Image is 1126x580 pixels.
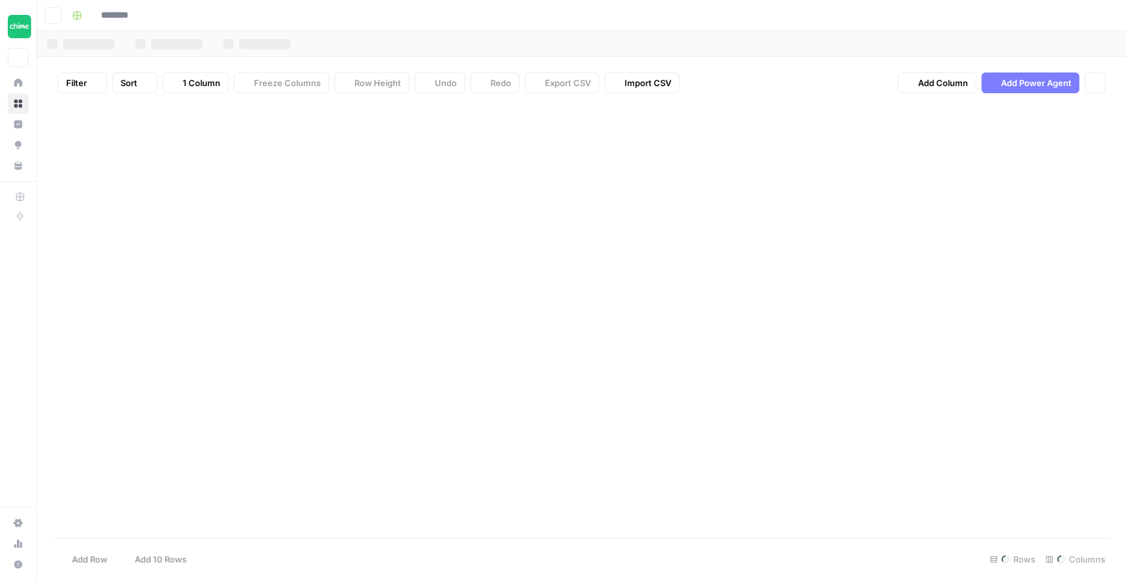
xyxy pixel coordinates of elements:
button: Sort [112,72,157,93]
img: Chime Logo [8,15,31,38]
span: Filter [66,76,87,89]
span: 1 Column [183,76,220,89]
div: Columns [1040,549,1110,570]
span: Freeze Columns [254,76,321,89]
button: Freeze Columns [234,72,329,93]
button: Add Row [52,549,115,570]
a: Home [8,72,29,93]
span: Add Row [72,553,108,566]
span: Add Power Agent [1001,76,1072,89]
span: Import CSV [625,76,671,89]
a: Opportunities [8,135,29,155]
a: Browse [8,93,29,114]
span: Sort [121,76,137,89]
a: Insights [8,114,29,135]
a: Your Data [8,155,29,176]
button: Undo [415,72,465,93]
button: 1 Column [163,72,229,93]
span: Redo [490,76,511,89]
button: Workspace: Chime [8,10,29,43]
span: Row Height [354,76,401,89]
button: Redo [470,72,520,93]
button: Help + Support [8,554,29,575]
span: Add Column [918,76,968,89]
button: Add Power Agent [982,72,1079,93]
button: Add 10 Rows [115,549,194,570]
span: Add 10 Rows [135,553,187,566]
button: Export CSV [525,72,599,93]
div: Rows [985,549,1040,570]
a: Settings [8,513,29,533]
span: Export CSV [545,76,591,89]
button: Filter [58,72,107,93]
button: Add Column [898,72,976,93]
a: Usage [8,533,29,554]
span: Undo [435,76,457,89]
button: Import CSV [604,72,680,93]
button: Row Height [334,72,409,93]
